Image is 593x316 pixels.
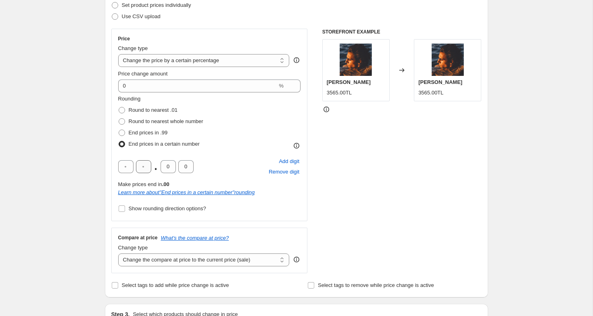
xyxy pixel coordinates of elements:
span: [PERSON_NAME] [327,79,371,85]
span: . [154,160,158,173]
h3: Compare at price [118,234,158,241]
span: Select tags to add while price change is active [122,282,229,288]
div: 3565.00TL [418,89,443,97]
button: What's the compare at price? [161,235,229,241]
span: Price change amount [118,71,168,77]
span: Use CSV upload [122,13,161,19]
span: Select tags to remove while price change is active [318,282,434,288]
span: Show rounding direction options? [129,205,206,211]
button: Remove placeholder [267,167,301,177]
h6: STOREFRONT EXAMPLE [322,29,482,35]
i: Learn more about " End prices in a certain number " rounding [118,189,255,195]
b: .00 [162,181,169,187]
span: Make prices end in [118,181,169,187]
input: -15 [118,80,278,92]
span: Add digit [279,157,299,165]
img: TaminoAmirOn_80x.png [340,44,372,76]
span: Set product prices individually [122,2,191,8]
h3: Price [118,36,130,42]
span: % [279,83,284,89]
a: Learn more about"End prices in a certain number"rounding [118,189,255,195]
input: ﹡ [161,160,176,173]
input: ﹡ [178,160,194,173]
div: help [292,255,301,264]
img: TaminoAmirOn_80x.png [432,44,464,76]
span: [PERSON_NAME] [418,79,462,85]
div: help [292,56,301,64]
span: Round to nearest whole number [129,118,203,124]
input: ﹡ [136,160,151,173]
div: 3565.00TL [327,89,352,97]
span: Remove digit [269,168,299,176]
span: End prices in .99 [129,130,168,136]
span: Rounding [118,96,141,102]
span: Change type [118,45,148,51]
button: Add placeholder [278,156,301,167]
span: Change type [118,245,148,251]
span: End prices in a certain number [129,141,200,147]
input: ﹡ [118,160,134,173]
span: Round to nearest .01 [129,107,177,113]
